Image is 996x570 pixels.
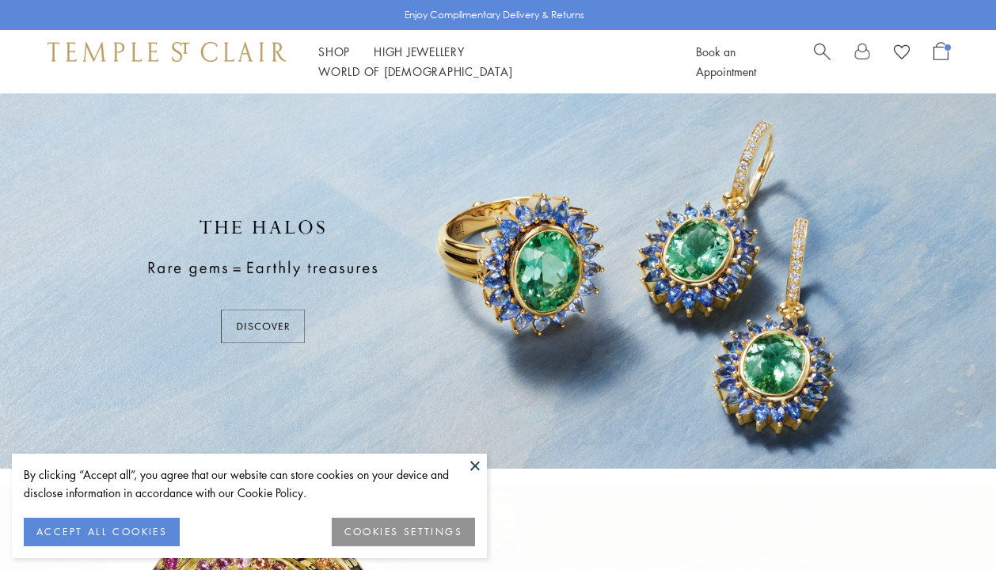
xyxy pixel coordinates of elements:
button: COOKIES SETTINGS [332,518,475,546]
a: Book an Appointment [696,44,756,79]
a: Open Shopping Bag [933,42,948,82]
button: ACCEPT ALL COOKIES [24,518,180,546]
p: Enjoy Complimentary Delivery & Returns [405,7,584,23]
a: World of [DEMOGRAPHIC_DATA]World of [DEMOGRAPHIC_DATA] [318,63,512,79]
img: Temple St. Clair [48,42,287,61]
a: View Wishlist [894,42,910,66]
a: High JewelleryHigh Jewellery [374,44,465,59]
nav: Main navigation [318,42,660,82]
div: By clicking “Accept all”, you agree that our website can store cookies on your device and disclos... [24,465,475,502]
a: ShopShop [318,44,350,59]
a: Search [814,42,831,82]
